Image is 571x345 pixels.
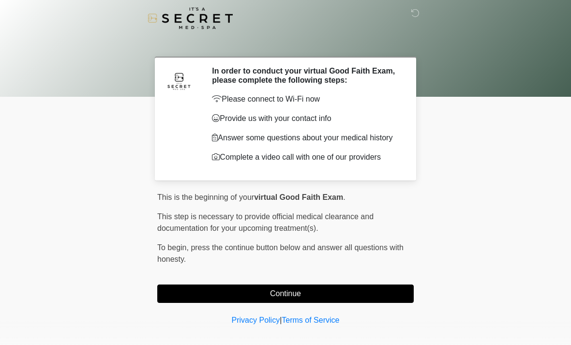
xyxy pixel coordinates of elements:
span: This step is necessary to provide official medical clearance and documentation for your upcoming ... [157,212,374,232]
img: It's A Secret Med Spa Logo [148,7,233,29]
span: . [343,193,345,201]
span: This is the beginning of your [157,193,254,201]
h1: ‎ ‎ [150,35,421,53]
a: Terms of Service [282,316,339,324]
strong: virtual Good Faith Exam [254,193,343,201]
span: To begin, [157,243,191,252]
a: Privacy Policy [232,316,280,324]
span: press the continue button below and answer all questions with honesty. [157,243,404,263]
img: Agent Avatar [165,66,194,95]
p: Provide us with your contact info [212,113,399,124]
p: Complete a video call with one of our providers [212,151,399,163]
p: Please connect to Wi-Fi now [212,93,399,105]
h2: In order to conduct your virtual Good Faith Exam, please complete the following steps: [212,66,399,85]
button: Continue [157,285,414,303]
a: | [280,316,282,324]
p: Answer some questions about your medical history [212,132,399,144]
